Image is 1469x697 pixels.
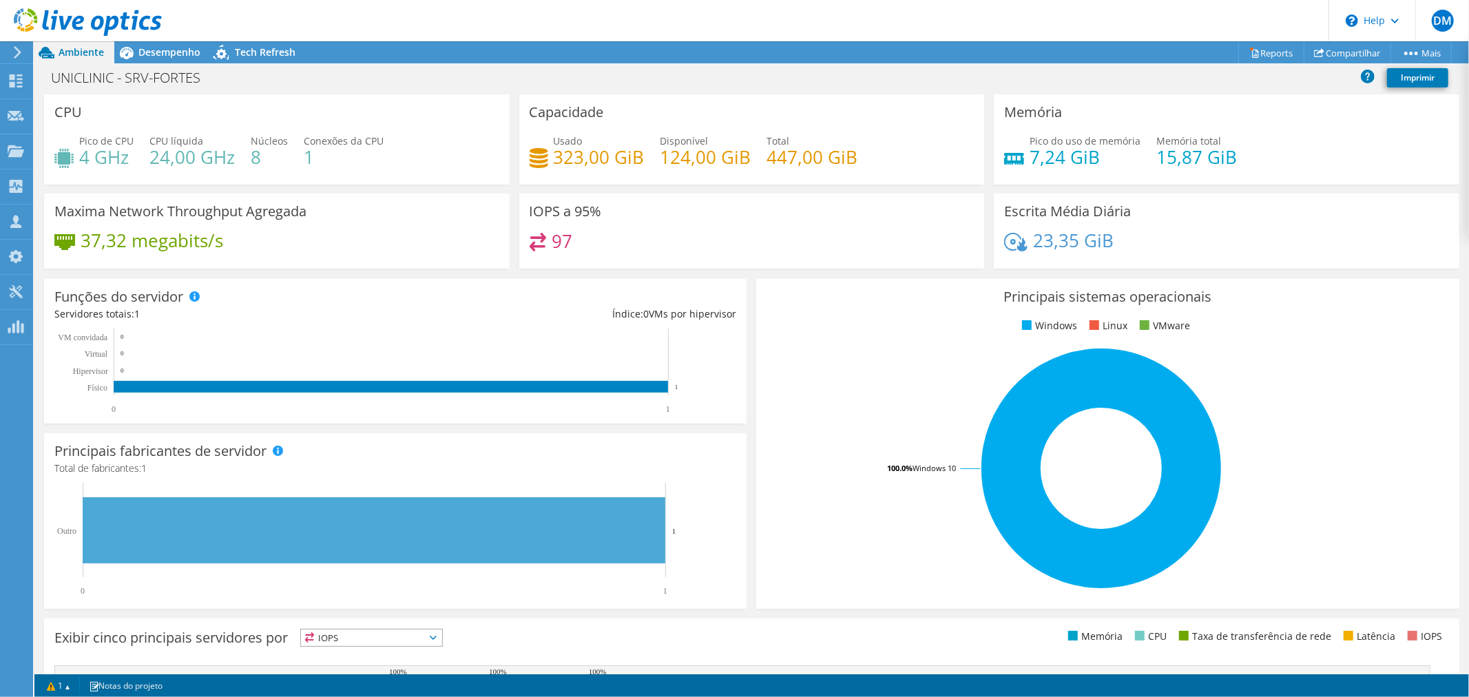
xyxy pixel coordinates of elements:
[1404,629,1442,644] li: IOPS
[675,384,678,391] text: 1
[530,105,604,120] h3: Capacidade
[85,349,108,359] text: Virtual
[87,383,107,393] tspan: Físico
[1033,233,1114,248] h4: 23,35 GiB
[1019,318,1077,333] li: Windows
[73,366,108,376] text: Hipervisor
[79,149,134,165] h4: 4 GHz
[554,149,645,165] h4: 323,00 GiB
[552,233,572,249] h4: 97
[141,461,147,475] span: 1
[660,149,751,165] h4: 124,00 GiB
[138,45,200,59] span: Desempenho
[81,233,223,248] h4: 37,32 megabits/s
[251,149,288,165] h4: 8
[45,70,222,85] h1: UNICLINIC - SRV-FORTES
[54,444,267,459] h3: Principais fabricantes de servidor
[887,463,913,473] tspan: 100.0%
[79,677,172,694] a: Notas do projeto
[301,630,442,646] span: IOPS
[79,134,134,147] span: Pico de CPU
[1156,134,1221,147] span: Memória total
[149,149,235,165] h4: 24,00 GHz
[589,667,607,676] text: 100%
[1432,10,1454,32] span: DM
[395,306,736,322] div: Índice: VMs por hipervisor
[1132,629,1167,644] li: CPU
[1387,68,1448,87] a: Imprimir
[37,677,80,694] a: 1
[134,307,140,320] span: 1
[1390,42,1452,63] a: Mais
[767,149,858,165] h4: 447,00 GiB
[1030,149,1140,165] h4: 7,24 GiB
[666,404,670,414] text: 1
[57,526,76,536] text: Outro
[1176,629,1331,644] li: Taxa de transferência de rede
[643,307,649,320] span: 0
[1156,149,1237,165] h4: 15,87 GiB
[54,204,306,219] h3: Maxima Network Throughput Agregada
[1065,629,1123,644] li: Memória
[121,333,124,340] text: 0
[54,306,395,322] div: Servidores totais:
[672,527,676,535] text: 1
[767,289,1448,304] h3: Principais sistemas operacionais
[389,667,407,676] text: 100%
[58,333,107,342] text: VM convidada
[1238,42,1304,63] a: Reports
[660,134,709,147] span: Disponível
[1304,42,1391,63] a: Compartilhar
[1136,318,1190,333] li: VMware
[112,404,116,414] text: 0
[59,45,104,59] span: Ambiente
[489,667,507,676] text: 100%
[54,289,183,304] h3: Funções do servidor
[235,45,295,59] span: Tech Refresh
[1086,318,1127,333] li: Linux
[1004,204,1131,219] h3: Escrita Média Diária
[251,134,288,147] span: Núcleos
[54,105,82,120] h3: CPU
[530,204,602,219] h3: IOPS a 95%
[1340,629,1395,644] li: Latência
[149,134,203,147] span: CPU líquida
[1346,14,1358,27] svg: \n
[304,134,384,147] span: Conexões da CPU
[663,586,667,596] text: 1
[1004,105,1062,120] h3: Memória
[767,134,790,147] span: Total
[121,367,124,374] text: 0
[304,149,384,165] h4: 1
[554,134,583,147] span: Usado
[121,350,124,357] text: 0
[1030,134,1140,147] span: Pico do uso de memória
[81,586,85,596] text: 0
[54,461,736,476] h4: Total de fabricantes:
[913,463,956,473] tspan: Windows 10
